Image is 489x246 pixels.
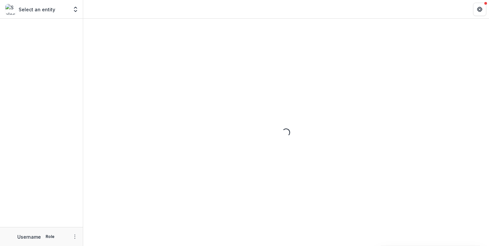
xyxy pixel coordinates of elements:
[71,3,80,16] button: Open entity switcher
[44,234,57,240] p: Role
[473,3,486,16] button: Get Help
[17,233,41,240] p: Username
[71,233,79,241] button: More
[19,6,55,13] p: Select an entity
[5,4,16,15] img: Select an entity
